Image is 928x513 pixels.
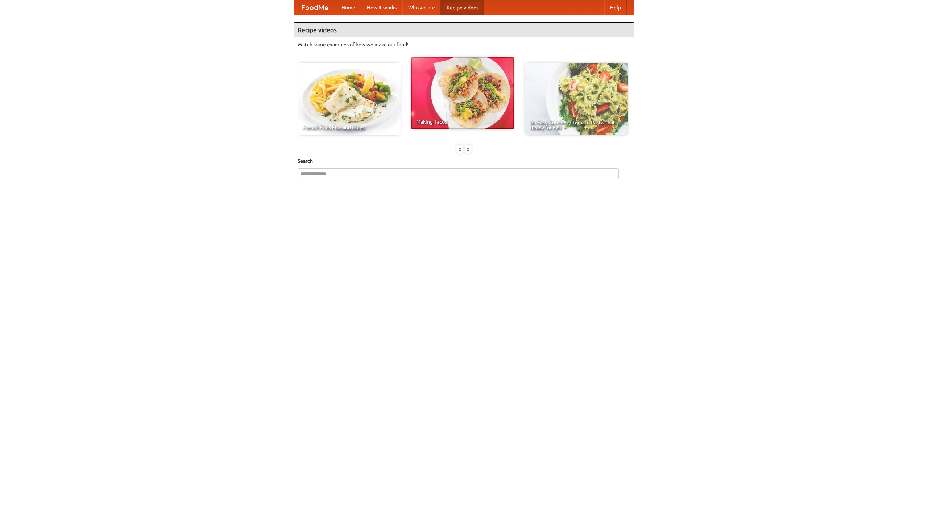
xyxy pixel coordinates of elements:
[402,0,441,15] a: Who we are
[525,63,628,135] a: An Easy, Summery Tomato Pasta That's Ready for Fall
[411,57,514,129] a: Making Tacos
[298,41,630,48] p: Watch some examples of how we make our food!
[416,119,509,124] span: Making Tacos
[298,63,401,135] a: French Fries Fish and Chips
[336,0,361,15] a: Home
[530,120,623,130] span: An Easy, Summery Tomato Pasta That's Ready for Fall
[298,157,630,165] h5: Search
[361,0,402,15] a: How it works
[441,0,484,15] a: Recipe videos
[456,145,463,154] div: «
[465,145,472,154] div: »
[303,125,395,130] span: French Fries Fish and Chips
[604,0,627,15] a: Help
[294,23,634,37] h4: Recipe videos
[294,0,336,15] a: FoodMe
